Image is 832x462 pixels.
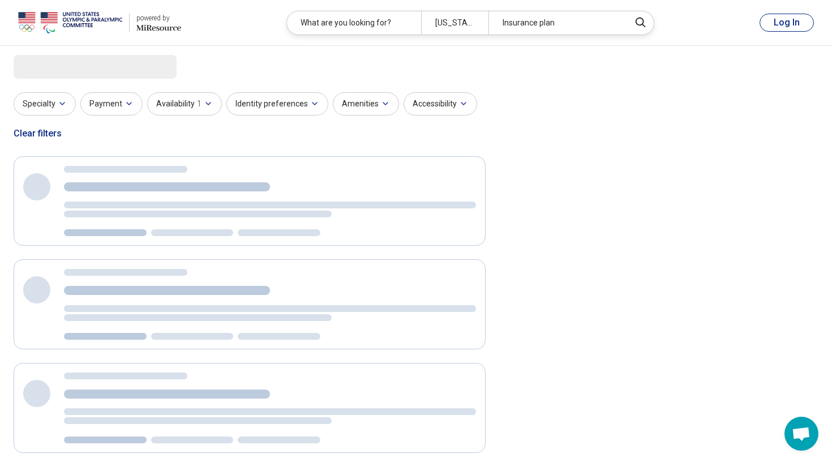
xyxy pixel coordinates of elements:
[80,92,143,115] button: Payment
[136,13,181,23] div: powered by
[421,11,488,35] div: [US_STATE]
[147,92,222,115] button: Availability1
[784,417,818,451] div: Open chat
[18,9,122,36] img: USOPC
[14,120,62,147] div: Clear filters
[226,92,328,115] button: Identity preferences
[14,55,109,78] span: Loading...
[488,11,623,35] div: Insurance plan
[18,9,181,36] a: USOPCpowered by
[287,11,421,35] div: What are you looking for?
[404,92,477,115] button: Accessibility
[333,92,399,115] button: Amenities
[760,14,814,32] button: Log In
[197,98,201,110] span: 1
[14,92,76,115] button: Specialty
